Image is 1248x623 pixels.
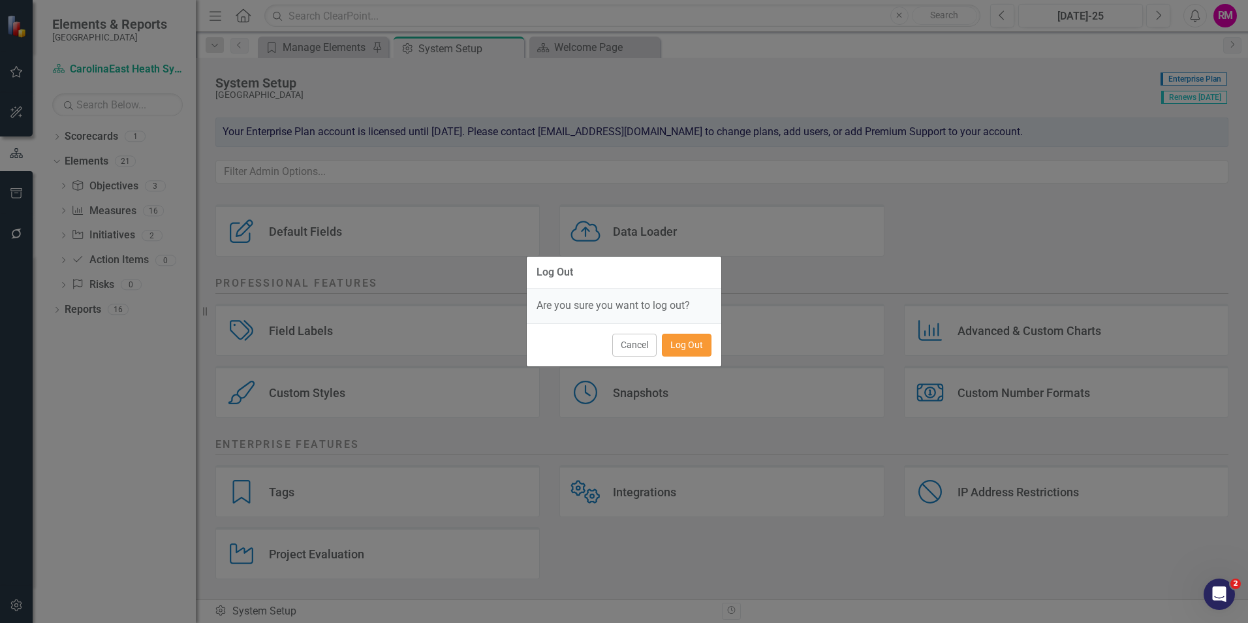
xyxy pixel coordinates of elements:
button: Cancel [612,334,657,357]
iframe: Intercom live chat [1204,579,1235,610]
span: 2 [1230,579,1241,589]
span: Are you sure you want to log out? [537,299,690,311]
button: Log Out [662,334,711,357]
div: Log Out [537,266,573,278]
